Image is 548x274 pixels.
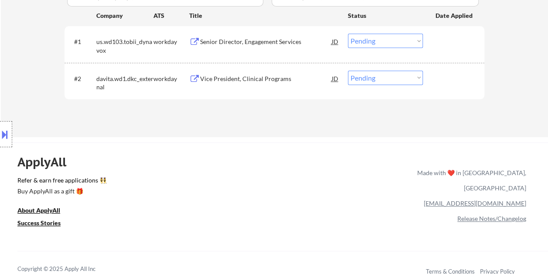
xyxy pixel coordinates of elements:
div: Copyright © 2025 Apply All Inc [17,265,118,274]
div: Title [189,11,340,20]
div: us.wd103.tobii_dynavox [96,37,153,54]
u: Success Stories [17,219,61,227]
a: [EMAIL_ADDRESS][DOMAIN_NAME] [424,200,526,207]
div: ATS [153,11,189,20]
div: JD [331,71,340,86]
div: workday [153,37,189,46]
div: Date Applied [436,11,474,20]
a: Release Notes/Changelog [457,215,526,222]
div: Vice President, Clinical Programs [200,74,332,83]
div: Senior Director, Engagement Services [200,37,332,46]
div: #1 [74,37,89,46]
a: Success Stories [17,218,72,229]
div: Made with ❤️ in [GEOGRAPHIC_DATA], [GEOGRAPHIC_DATA] [414,165,526,196]
div: workday [153,74,189,83]
div: JD [331,34,340,49]
div: Company [96,11,153,20]
div: Status [348,7,423,23]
